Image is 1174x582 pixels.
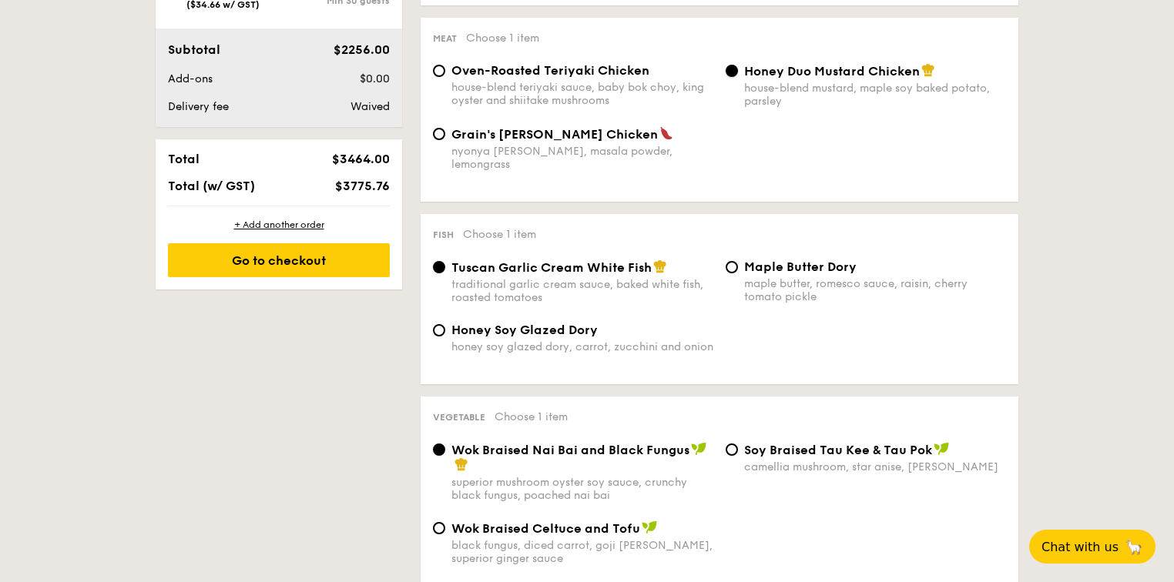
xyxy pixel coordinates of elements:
[451,145,713,171] div: nyonya [PERSON_NAME], masala powder, lemongrass
[451,340,713,353] div: honey soy glazed dory, carrot, zucchini and onion
[451,443,689,457] span: Wok Braised Nai Bai and Black Fungus
[744,259,857,274] span: Maple Butter Dory
[1029,530,1156,564] button: Chat with us🦙
[433,229,454,240] span: Fish
[726,65,738,77] input: Honey Duo Mustard Chickenhouse-blend mustard, maple soy baked potato, parsley
[466,32,539,45] span: Choose 1 item
[1125,538,1143,556] span: 🦙
[433,65,445,77] input: Oven-Roasted Teriyaki Chickenhouse-blend teriyaki sauce, baby bok choy, king oyster and shiitake ...
[451,539,713,565] div: black fungus, diced carrot, goji [PERSON_NAME], superior ginger sauce
[451,260,652,275] span: Tuscan Garlic Cream White Fish
[726,443,738,456] input: ⁠Soy Braised Tau Kee & Tau Pokcamellia mushroom, star anise, [PERSON_NAME]
[334,42,390,57] span: $2256.00
[168,179,255,193] span: Total (w/ GST)
[934,442,949,456] img: icon-vegan.f8ff3823.svg
[744,64,920,79] span: Honey Duo Mustard Chicken
[168,42,220,57] span: Subtotal
[451,278,713,304] div: traditional garlic cream sauce, baked white fish, roasted tomatoes
[168,100,229,113] span: Delivery fee
[451,323,598,337] span: Honey Soy Glazed Dory
[351,100,390,113] span: Waived
[433,324,445,336] input: Honey Soy Glazed Doryhoney soy glazed dory, carrot, zucchini and onion
[433,443,445,456] input: Wok Braised Nai Bai and Black Fungussuperior mushroom oyster soy sauce, crunchy black fungus, poa...
[433,128,445,140] input: Grain's [PERSON_NAME] Chickennyonya [PERSON_NAME], masala powder, lemongrass
[921,63,935,77] img: icon-chef-hat.a58ddaea.svg
[433,261,445,273] input: Tuscan Garlic Cream White Fishtraditional garlic cream sauce, baked white fish, roasted tomatoes
[451,476,713,502] div: superior mushroom oyster soy sauce, crunchy black fungus, poached nai bai
[332,152,390,166] span: $3464.00
[168,72,213,85] span: Add-ons
[653,259,667,273] img: icon-chef-hat.a58ddaea.svg
[495,410,568,423] span: Choose 1 item
[433,522,445,534] input: Wok Braised Celtuce and Tofublack fungus, diced carrot, goji [PERSON_NAME], superior ginger sauce
[451,63,649,78] span: Oven-Roasted Teriyaki Chicken
[744,277,1006,303] div: maple butter, romesco sauce, raisin, cherry tomato pickle
[433,33,457,44] span: Meat
[463,228,536,241] span: Choose 1 item
[659,126,673,140] img: icon-spicy.37a8142b.svg
[691,442,706,456] img: icon-vegan.f8ff3823.svg
[1042,540,1119,554] span: Chat with us
[168,219,390,231] div: + Add another order
[744,460,1006,473] div: camellia mushroom, star anise, [PERSON_NAME]
[451,127,658,142] span: Grain's [PERSON_NAME] Chicken
[433,412,485,423] span: Vegetable
[168,243,390,277] div: Go to checkout
[744,443,932,457] span: ⁠Soy Braised Tau Kee & Tau Pok
[168,152,200,166] span: Total
[451,521,640,536] span: Wok Braised Celtuce and Tofu
[360,72,390,85] span: $0.00
[451,81,713,107] div: house-blend teriyaki sauce, baby bok choy, king oyster and shiitake mushrooms
[455,457,468,471] img: icon-chef-hat.a58ddaea.svg
[726,261,738,273] input: Maple Butter Dorymaple butter, romesco sauce, raisin, cherry tomato pickle
[744,82,1006,108] div: house-blend mustard, maple soy baked potato, parsley
[642,520,657,534] img: icon-vegan.f8ff3823.svg
[335,179,390,193] span: $3775.76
